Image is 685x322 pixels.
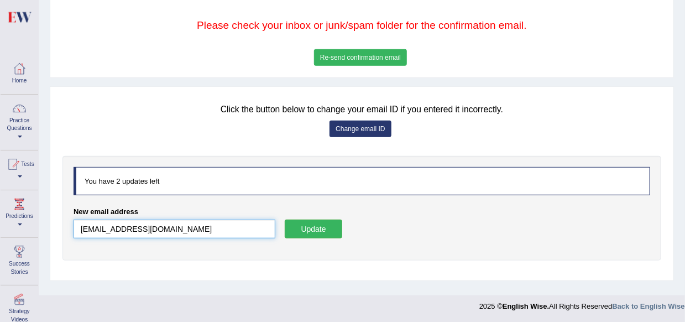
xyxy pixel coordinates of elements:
[314,49,407,66] button: Re-send confirmation email
[285,220,342,238] button: Update
[1,238,38,282] a: Success Stories
[503,302,549,310] strong: English Wise.
[221,105,503,114] small: Click the button below to change your email ID if you entered it incorrectly.
[113,18,610,33] p: Please check your inbox or junk/spam folder for the confirmation email.
[1,55,38,91] a: Home
[74,167,650,195] div: You have 2 updates left
[479,295,685,311] div: 2025 © All Rights Reserved
[1,95,38,147] a: Practice Questions
[1,150,38,186] a: Tests
[74,206,138,217] label: New email address
[330,121,391,137] button: Change email ID
[1,190,38,234] a: Predictions
[613,302,685,310] a: Back to English Wise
